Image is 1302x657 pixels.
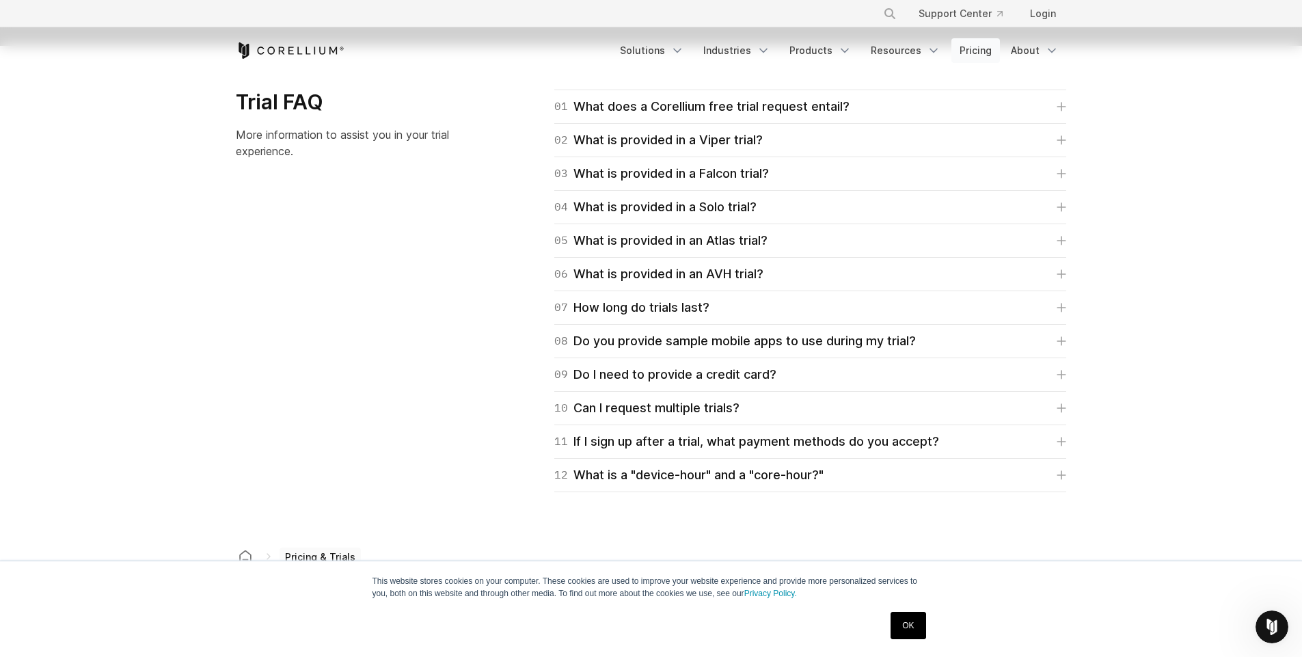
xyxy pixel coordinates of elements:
a: 10Can I request multiple trials? [554,399,1066,418]
span: 02 [554,131,568,150]
span: Pricing & Trials [280,548,361,567]
a: 12What is a "device-hour" and a "core-hour?" [554,466,1066,485]
div: If I sign up after a trial, what payment methods do you accept? [554,432,939,451]
a: 01What does a Corellium free trial request entail? [554,97,1066,116]
span: 09 [554,365,568,384]
h3: Trial FAQ [236,90,476,116]
div: What is a "device-hour" and a "core-hour?" [554,466,824,485]
span: 04 [554,198,568,217]
a: Industries [695,38,778,63]
a: Resources [863,38,949,63]
div: Navigation Menu [867,1,1067,26]
button: Search [878,1,902,26]
a: OK [891,612,925,639]
a: 11If I sign up after a trial, what payment methods do you accept? [554,432,1066,451]
a: 06What is provided in an AVH trial? [554,265,1066,284]
span: 06 [554,265,568,284]
a: 09Do I need to provide a credit card? [554,365,1066,384]
span: 11 [554,432,568,451]
span: 10 [554,399,568,418]
a: Corellium home [233,547,258,566]
div: What is provided in a Solo trial? [554,198,757,217]
a: 08Do you provide sample mobile apps to use during my trial? [554,332,1066,351]
div: What is provided in an AVH trial? [554,265,763,284]
span: 05 [554,231,568,250]
a: About [1003,38,1067,63]
div: What is provided in an Atlas trial? [554,231,768,250]
span: 12 [554,466,568,485]
div: What is provided in a Viper trial? [554,131,763,150]
div: Do you provide sample mobile apps to use during my trial? [554,332,916,351]
span: 03 [554,164,568,183]
div: What is provided in a Falcon trial? [554,164,769,183]
a: 05What is provided in an Atlas trial? [554,231,1066,250]
div: Can I request multiple trials? [554,399,740,418]
p: More information to assist you in your trial experience. [236,126,476,159]
a: Corellium Home [236,42,344,59]
a: Pricing [951,38,1000,63]
a: 02What is provided in a Viper trial? [554,131,1066,150]
div: What does a Corellium free trial request entail? [554,97,850,116]
a: 04What is provided in a Solo trial? [554,198,1066,217]
div: Do I need to provide a credit card? [554,365,776,384]
a: 03What is provided in a Falcon trial? [554,164,1066,183]
div: Navigation Menu [612,38,1067,63]
a: Products [781,38,860,63]
p: This website stores cookies on your computer. These cookies are used to improve your website expe... [372,575,930,600]
a: Support Center [908,1,1014,26]
a: Solutions [612,38,692,63]
a: Privacy Policy. [744,589,797,598]
iframe: Intercom live chat [1256,611,1288,643]
a: Login [1019,1,1067,26]
span: 01 [554,97,568,116]
a: 07How long do trials last? [554,298,1066,317]
span: 08 [554,332,568,351]
div: How long do trials last? [554,298,709,317]
span: 07 [554,298,568,317]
